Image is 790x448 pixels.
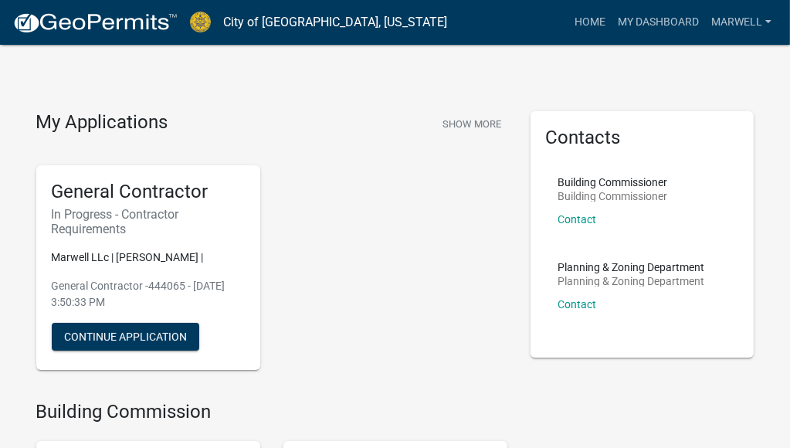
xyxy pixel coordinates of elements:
[568,8,612,37] a: Home
[190,12,211,32] img: City of Jeffersonville, Indiana
[546,127,739,149] h5: Contacts
[223,9,447,36] a: City of [GEOGRAPHIC_DATA], [US_STATE]
[52,249,245,266] p: Marwell LLc | [PERSON_NAME] |
[52,181,245,203] h5: General Contractor
[558,191,668,202] p: Building Commissioner
[558,213,597,226] a: Contact
[36,401,507,423] h4: Building Commission
[558,276,705,287] p: Planning & Zoning Department
[436,111,507,137] button: Show More
[612,8,705,37] a: My Dashboard
[36,111,168,134] h4: My Applications
[558,298,597,311] a: Contact
[52,207,245,236] h6: In Progress - Contractor Requirements
[558,262,705,273] p: Planning & Zoning Department
[558,177,668,188] p: Building Commissioner
[705,8,778,37] a: Marwell
[52,278,245,311] p: General Contractor -444065 - [DATE] 3:50:33 PM
[52,323,199,351] button: Continue Application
